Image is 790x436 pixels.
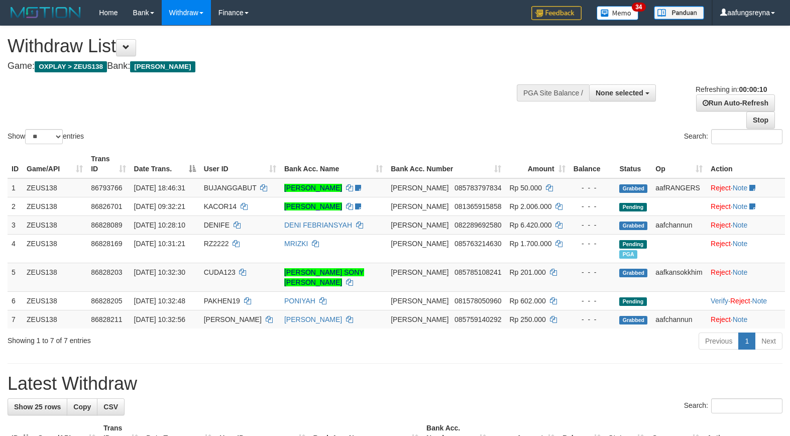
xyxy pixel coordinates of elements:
[570,150,616,178] th: Balance
[134,202,185,210] span: [DATE] 09:32:21
[387,150,505,178] th: Bank Acc. Number: activate to sort column ascending
[619,240,646,249] span: Pending
[284,240,308,248] a: MRIZKI
[707,291,785,310] td: · ·
[280,150,387,178] th: Bank Acc. Name: activate to sort column ascending
[651,215,707,234] td: aafchannun
[615,150,651,178] th: Status
[711,268,731,276] a: Reject
[733,221,748,229] a: Note
[707,178,785,197] td: ·
[619,269,647,277] span: Grabbed
[733,315,748,323] a: Note
[8,291,23,310] td: 6
[23,263,87,291] td: ZEUS138
[711,398,782,413] input: Search:
[204,221,230,229] span: DENIFE
[574,183,612,193] div: - - -
[91,315,122,323] span: 86828211
[91,202,122,210] span: 86826701
[509,184,542,192] span: Rp 50.000
[8,374,782,394] h1: Latest Withdraw
[284,202,342,210] a: [PERSON_NAME]
[134,268,185,276] span: [DATE] 10:32:30
[505,150,569,178] th: Amount: activate to sort column ascending
[8,332,321,346] div: Showing 1 to 7 of 7 entries
[651,178,707,197] td: aafRANGERS
[91,268,122,276] span: 86828203
[455,221,501,229] span: Copy 082289692580 to clipboard
[755,333,782,350] a: Next
[711,202,731,210] a: Reject
[597,6,639,20] img: Button%20Memo.svg
[619,316,647,324] span: Grabbed
[25,129,63,144] select: Showentries
[91,221,122,229] span: 86828089
[8,263,23,291] td: 5
[574,201,612,211] div: - - -
[752,297,767,305] a: Note
[23,150,87,178] th: Game/API: activate to sort column ascending
[391,268,448,276] span: [PERSON_NAME]
[707,197,785,215] td: ·
[632,3,645,12] span: 34
[651,310,707,329] td: aafchannun
[619,203,646,211] span: Pending
[284,315,342,323] a: [PERSON_NAME]
[509,315,545,323] span: Rp 250.000
[711,129,782,144] input: Search:
[531,6,582,20] img: Feedback.jpg
[8,36,517,56] h1: Withdraw List
[284,268,364,286] a: [PERSON_NAME] SONY [PERSON_NAME]
[696,85,767,93] span: Refreshing in:
[455,240,501,248] span: Copy 085763214630 to clipboard
[574,220,612,230] div: - - -
[97,398,125,415] a: CSV
[455,297,501,305] span: Copy 081578050960 to clipboard
[509,202,551,210] span: Rp 2.006.000
[134,221,185,229] span: [DATE] 10:28:10
[739,85,767,93] strong: 00:00:10
[574,267,612,277] div: - - -
[391,184,448,192] span: [PERSON_NAME]
[284,221,352,229] a: DENI FEBRIANSYAH
[619,184,647,193] span: Grabbed
[8,398,67,415] a: Show 25 rows
[654,6,704,20] img: panduan.png
[204,315,262,323] span: [PERSON_NAME]
[707,215,785,234] td: ·
[134,240,185,248] span: [DATE] 10:31:21
[8,61,517,71] h4: Game: Bank:
[574,296,612,306] div: - - -
[596,89,643,97] span: None selected
[8,234,23,263] td: 4
[204,184,257,192] span: BUJANGGABUT
[738,333,755,350] a: 1
[684,129,782,144] label: Search:
[707,234,785,263] td: ·
[651,263,707,291] td: aafkansokkhim
[130,150,200,178] th: Date Trans.: activate to sort column descending
[130,61,195,72] span: [PERSON_NAME]
[619,222,647,230] span: Grabbed
[574,239,612,249] div: - - -
[134,184,185,192] span: [DATE] 18:46:31
[391,221,448,229] span: [PERSON_NAME]
[696,94,775,112] a: Run Auto-Refresh
[651,150,707,178] th: Op: activate to sort column ascending
[391,315,448,323] span: [PERSON_NAME]
[707,263,785,291] td: ·
[14,403,61,411] span: Show 25 rows
[509,240,551,248] span: Rp 1.700.000
[23,234,87,263] td: ZEUS138
[619,297,646,306] span: Pending
[509,268,545,276] span: Rp 201.000
[8,197,23,215] td: 2
[103,403,118,411] span: CSV
[8,310,23,329] td: 7
[200,150,280,178] th: User ID: activate to sort column ascending
[8,215,23,234] td: 3
[8,178,23,197] td: 1
[391,240,448,248] span: [PERSON_NAME]
[711,240,731,248] a: Reject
